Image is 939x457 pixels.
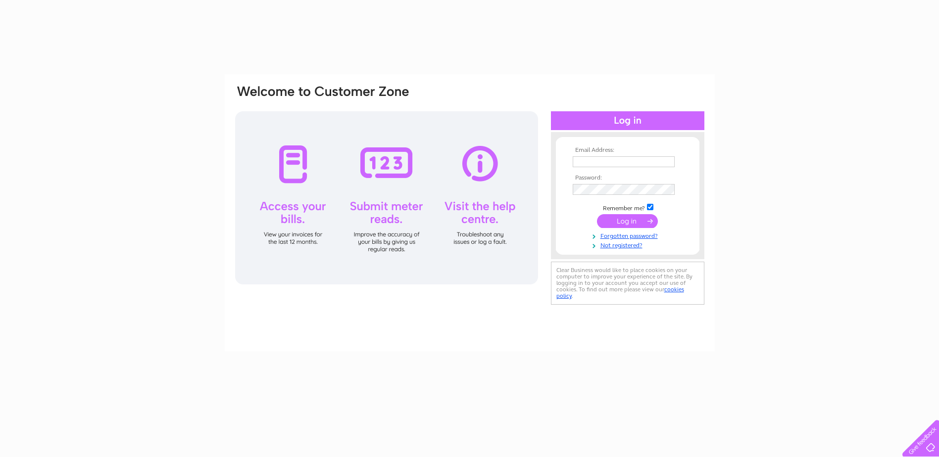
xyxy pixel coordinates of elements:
[556,286,684,299] a: cookies policy
[573,240,685,249] a: Not registered?
[573,230,685,240] a: Forgotten password?
[597,214,658,228] input: Submit
[570,202,685,212] td: Remember me?
[570,175,685,182] th: Password:
[570,147,685,154] th: Email Address:
[551,262,704,305] div: Clear Business would like to place cookies on your computer to improve your experience of the sit...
